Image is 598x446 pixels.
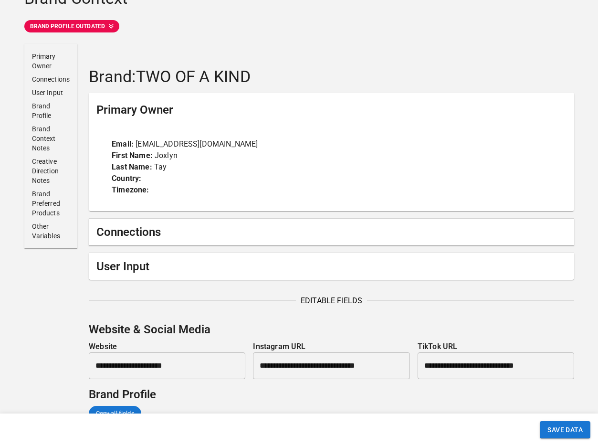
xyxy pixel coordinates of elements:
[89,219,574,245] div: Connections
[96,102,173,117] h5: Primary Owner
[89,406,141,421] div: Copy all fields
[89,387,574,402] h5: Brand Profile
[89,93,574,127] div: Primary Owner
[32,52,70,71] p: Primary Owner
[30,22,105,31] p: BRAND PROFILE OUTDATED
[112,161,551,173] p: Tay
[96,259,149,274] h5: User Input
[89,253,574,280] div: User Input
[112,162,152,171] strong: Last Name:
[89,67,574,87] h4: Brand: TWO OF A KIND
[32,74,70,84] p: Connections
[32,157,70,185] p: Creative Direction Notes
[32,101,70,120] p: Brand Profile
[112,150,551,161] p: Joxlyn
[90,409,140,418] span: Copy all fields
[24,20,574,32] a: BRAND PROFILE OUTDATED
[112,185,149,194] strong: Timezone:
[89,322,574,337] h5: Website & Social Media
[540,421,590,439] button: SAVE DATA
[112,174,141,183] strong: Country:
[89,341,245,352] p: Website
[32,189,70,218] p: Brand Preferred Products
[32,88,70,97] p: User Input
[253,341,409,352] p: Instagram URL
[96,224,161,240] h5: Connections
[32,124,70,153] p: Brand Context Notes
[32,222,70,241] p: Other Variables
[296,295,367,307] span: EDITABLE FIELDS
[112,151,153,160] strong: First Name:
[112,138,551,150] p: [EMAIL_ADDRESS][DOMAIN_NAME]
[112,139,134,149] strong: Email:
[418,341,574,352] p: TikTok URL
